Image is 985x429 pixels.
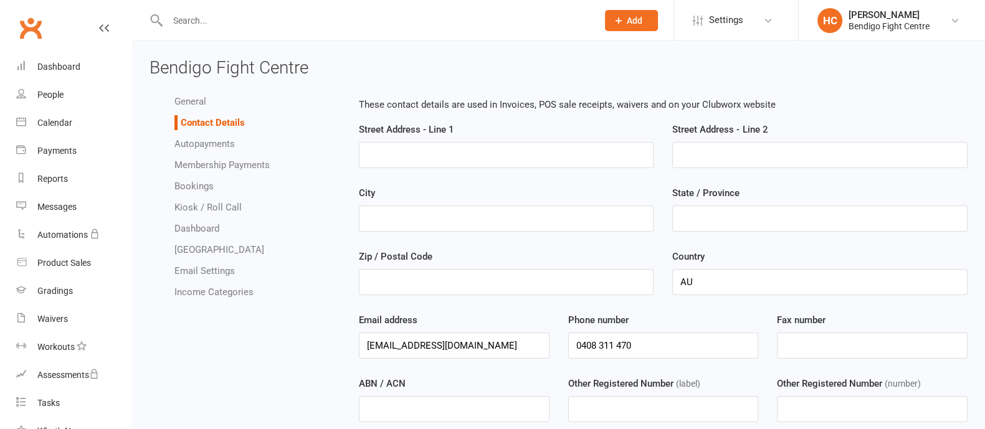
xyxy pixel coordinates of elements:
div: Dashboard [37,62,80,72]
a: Payments [16,137,131,165]
a: Membership Payments [174,159,270,171]
div: Product Sales [37,258,91,268]
label: Country [672,249,705,264]
label: Email address [359,313,417,328]
a: Calendar [16,109,131,137]
a: [GEOGRAPHIC_DATA] [174,244,264,255]
div: Bendigo Fight Centre [849,21,930,32]
span: Bendigo Fight Centre [150,57,308,78]
button: Add [605,10,658,31]
a: Contact Details [181,117,245,128]
div: [PERSON_NAME] [849,9,930,21]
div: Workouts [37,342,75,352]
a: Email Settings [174,265,235,276]
label: ABN / ACN [359,376,406,391]
label: Street Address - Line 1 [359,122,454,137]
span: (label) [676,379,700,389]
label: Fax number [777,313,826,328]
a: Messages [16,193,131,221]
a: Workouts [16,333,131,361]
label: City [359,186,375,200]
label: Other Registered Number [777,376,882,391]
div: Calendar [37,118,72,128]
a: Kiosk / Roll Call [174,202,242,213]
a: General [174,96,206,107]
div: People [37,90,64,100]
a: Assessments [16,361,131,389]
a: Gradings [16,277,131,305]
span: Settings [709,6,743,34]
a: Waivers [16,305,131,333]
input: Search... [164,12,589,29]
div: Messages [37,202,77,212]
div: Tasks [37,398,60,408]
a: Tasks [16,389,131,417]
label: Street Address - Line 2 [672,122,768,137]
a: Bookings [174,181,214,192]
a: Product Sales [16,249,131,277]
div: Waivers [37,314,68,324]
a: People [16,81,131,109]
a: Clubworx [15,12,46,44]
label: Other Registered Number [568,376,673,391]
div: Assessments [37,370,99,380]
label: Zip / Postal Code [359,249,432,264]
a: Income Categories [174,286,254,298]
div: Gradings [37,286,73,296]
a: Automations [16,221,131,249]
div: Payments [37,146,77,156]
label: State / Province [672,186,740,200]
label: Phone number [568,313,629,328]
p: These contact details are used in Invoices, POS sale receipts, waivers and on your Clubworx website [359,97,968,112]
a: Dashboard [174,223,219,234]
div: Reports [37,174,68,184]
a: Autopayments [174,138,235,149]
div: Automations [37,230,88,240]
a: Dashboard [16,53,131,81]
span: (number) [885,379,921,389]
span: Add [627,16,642,26]
a: Reports [16,165,131,193]
div: HC [817,8,842,33]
